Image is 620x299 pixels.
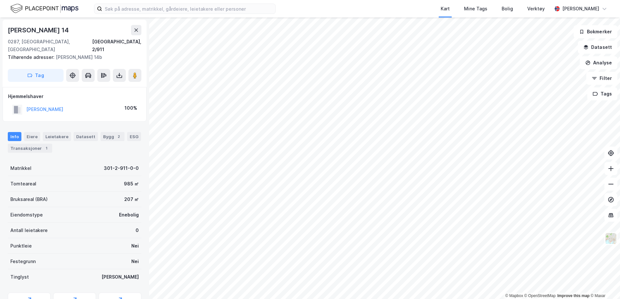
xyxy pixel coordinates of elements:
[102,4,275,14] input: Søk på adresse, matrikkel, gårdeiere, leietakere eller personer
[8,69,64,82] button: Tag
[74,132,98,141] div: Datasett
[8,53,136,61] div: [PERSON_NAME] 14b
[588,268,620,299] div: Kontrollprogram for chat
[8,38,92,53] div: 0287, [GEOGRAPHIC_DATA], [GEOGRAPHIC_DATA]
[10,258,36,265] div: Festegrunn
[8,144,52,153] div: Transaksjoner
[43,145,50,151] div: 1
[10,211,43,219] div: Eiendomstype
[557,293,590,298] a: Improve this map
[527,5,545,13] div: Verktøy
[10,195,48,203] div: Bruksareal (BRA)
[104,164,139,172] div: 301-2-911-0-0
[136,227,139,234] div: 0
[505,293,523,298] a: Mapbox
[8,93,141,100] div: Hjemmelshaver
[124,180,139,188] div: 985 ㎡
[8,25,70,35] div: [PERSON_NAME] 14
[124,195,139,203] div: 207 ㎡
[125,104,137,112] div: 100%
[115,133,122,140] div: 2
[586,72,617,85] button: Filter
[578,41,617,54] button: Datasett
[131,258,139,265] div: Nei
[587,87,617,100] button: Tags
[502,5,513,13] div: Bolig
[8,54,56,60] span: Tilhørende adresser:
[10,227,48,234] div: Antall leietakere
[580,56,617,69] button: Analyse
[101,132,125,141] div: Bygg
[10,180,36,188] div: Tomteareal
[464,5,487,13] div: Mine Tags
[92,38,141,53] div: [GEOGRAPHIC_DATA], 2/911
[588,268,620,299] iframe: Chat Widget
[10,242,32,250] div: Punktleie
[10,273,29,281] div: Tinglyst
[524,293,556,298] a: OpenStreetMap
[562,5,599,13] div: [PERSON_NAME]
[8,132,21,141] div: Info
[24,132,40,141] div: Eiere
[605,232,617,245] img: Z
[43,132,71,141] div: Leietakere
[10,164,31,172] div: Matrikkel
[574,25,617,38] button: Bokmerker
[119,211,139,219] div: Enebolig
[101,273,139,281] div: [PERSON_NAME]
[131,242,139,250] div: Nei
[441,5,450,13] div: Kart
[10,3,78,14] img: logo.f888ab2527a4732fd821a326f86c7f29.svg
[127,132,141,141] div: ESG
